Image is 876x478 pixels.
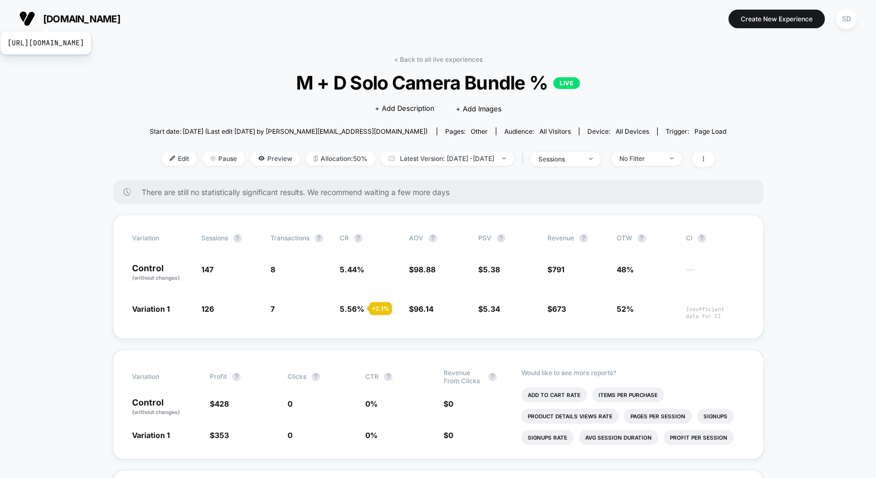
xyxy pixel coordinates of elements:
p: LIVE [553,77,580,89]
span: 0 % [365,431,378,440]
div: Pages: [445,127,488,135]
button: ? [354,234,363,242]
p: Control [132,398,199,416]
span: CI [686,234,744,242]
span: | [519,151,530,167]
img: edit [170,156,175,161]
span: Start date: [DATE] (Last edit [DATE] by [PERSON_NAME][EMAIL_ADDRESS][DOMAIN_NAME]) [150,127,428,135]
button: Create New Experience [728,10,825,28]
li: Items Per Purchase [592,387,664,402]
span: Insufficient data for CI [686,306,744,320]
span: Device: [579,127,657,135]
span: 8 [271,265,275,274]
span: CTR [365,372,379,380]
span: 5.56 % [340,304,364,313]
span: 0 [288,399,292,408]
button: ? [233,234,242,242]
span: (without changes) [132,274,180,281]
span: 147 [201,265,214,274]
span: Variation [132,234,191,242]
a: < Back to all live experiences [394,55,482,63]
span: 126 [201,304,214,313]
div: Trigger: [666,127,726,135]
div: + 2.1 % [369,302,392,315]
li: Avg Session Duration [579,430,658,445]
span: Page Load [694,127,726,135]
span: 0 [448,431,453,440]
div: Audience: [504,127,571,135]
span: PSV [478,234,492,242]
span: Clicks [288,372,306,380]
span: (without changes) [132,409,180,415]
span: 7 [271,304,275,313]
span: 0 [448,399,453,408]
span: 428 [215,399,229,408]
button: SD [833,8,860,30]
span: M + D Solo Camera Bundle % [178,71,698,94]
div: No Filter [619,155,662,163]
span: 5.38 [483,265,500,274]
p: Would like to see more reports? [521,369,744,377]
button: [DOMAIN_NAME][URL][DOMAIN_NAME] [16,10,124,27]
button: ? [579,234,588,242]
button: ? [488,372,497,381]
button: ? [315,234,323,242]
div: sessions [538,155,581,163]
span: other [471,127,488,135]
button: ? [637,234,646,242]
span: $ [444,431,453,440]
button: ? [312,372,320,381]
span: Preview [250,151,300,166]
li: Product Details Views Rate [521,409,619,424]
span: Edit [162,151,197,166]
div: SD [836,9,857,29]
span: Transactions [271,234,309,242]
span: $ [478,265,500,274]
li: Signups Rate [521,430,574,445]
span: Variation 1 [132,431,170,440]
img: Visually logo [19,11,35,27]
span: all devices [616,127,649,135]
span: --- [686,266,744,282]
span: $ [444,399,453,408]
span: $ [478,304,500,313]
span: 0 [288,431,292,440]
img: end [670,157,674,159]
span: + Add Description [375,103,435,114]
span: $ [547,304,566,313]
span: There are still no statistically significant results. We recommend waiting a few more days [142,188,742,197]
button: ? [429,234,437,242]
img: end [589,158,593,160]
span: 0 % [365,399,378,408]
span: $ [409,265,436,274]
li: Signups [697,409,734,424]
span: 96.14 [414,304,433,313]
img: rebalance [314,156,318,161]
span: OTW [617,234,675,242]
span: 52% [617,304,634,313]
span: [DOMAIN_NAME] [43,13,120,25]
span: Allocation: 50% [306,151,375,166]
span: 48% [617,265,634,274]
span: $ [210,431,229,440]
button: ? [384,372,392,381]
span: Revenue [547,234,574,242]
span: 98.88 [414,265,436,274]
img: end [502,157,506,159]
span: $ [547,265,564,274]
span: AOV [409,234,423,242]
span: CR [340,234,349,242]
span: Sessions [201,234,228,242]
button: ? [698,234,706,242]
span: 5.34 [483,304,500,313]
img: end [210,156,216,161]
li: Pages Per Session [624,409,692,424]
span: 791 [552,265,564,274]
p: Control [132,264,191,282]
span: Variation [132,369,191,385]
button: ? [232,372,241,381]
span: Pause [202,151,245,166]
span: 353 [215,431,229,440]
button: ? [497,234,505,242]
span: Variation 1 [132,304,170,313]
